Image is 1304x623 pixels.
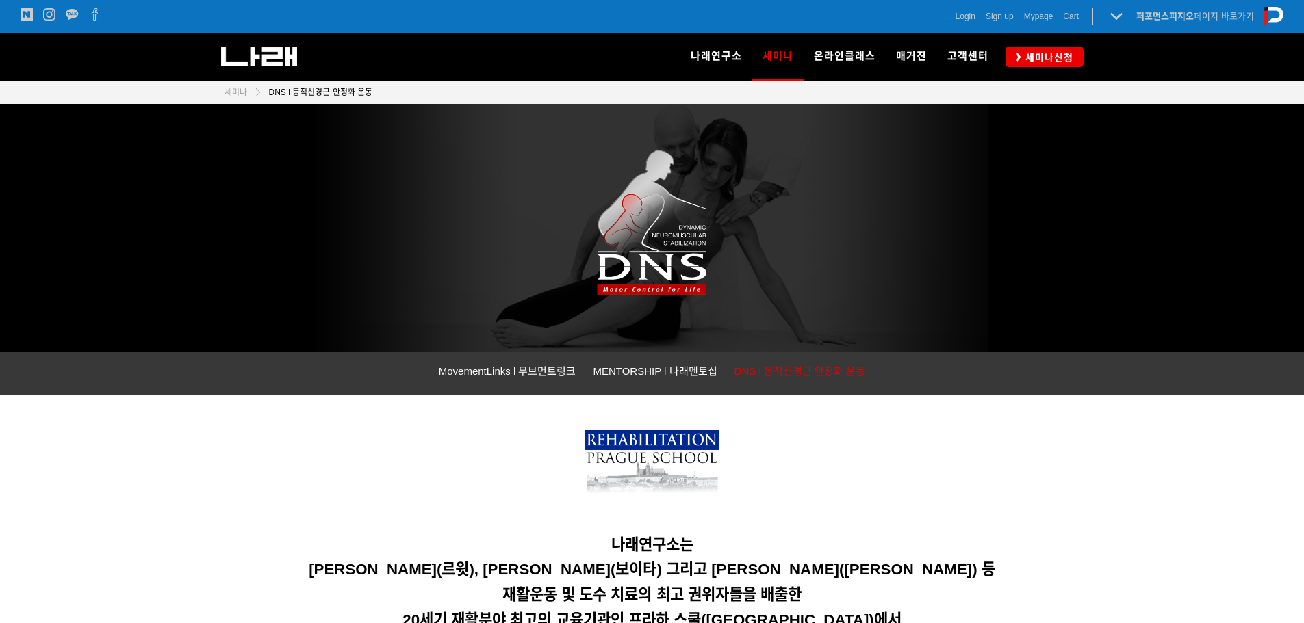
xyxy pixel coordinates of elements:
[262,85,372,99] a: DNS l 동적신경근 안정화 운동
[585,430,719,501] img: 7bd3899b73cc6.png
[734,365,866,377] span: DNS l 동적신경근 안정화 운동
[986,10,1014,23] a: Sign up
[1021,51,1073,64] span: 세미나신청
[225,85,247,99] a: 세미나
[734,362,866,384] a: DNS l 동적신경근 안정화 운동
[752,33,804,81] a: 세미나
[439,362,576,384] a: MovementLinks l 무브먼트링크
[502,586,802,603] span: 재활운동 및 도수 치료의 최고 권위자들을 배출한
[1136,11,1254,21] a: 퍼포먼스피지오페이지 바로가기
[896,50,927,62] span: 매거진
[680,33,752,81] a: 나래연구소
[439,365,576,377] span: MovementLinks l 무브먼트링크
[225,88,247,97] span: 세미나
[814,50,875,62] span: 온라인클래스
[269,88,372,97] span: DNS l 동적신경근 안정화 운동
[763,45,793,67] span: 세미나
[593,362,717,384] a: MENTORSHIP l 나래멘토십
[593,365,717,377] span: MENTORSHIP l 나래멘토십
[1024,10,1053,23] a: Mypage
[1063,10,1079,23] a: Cart
[886,33,937,81] a: 매거진
[956,10,975,23] a: Login
[1136,11,1194,21] strong: 퍼포먼스피지오
[947,50,988,62] span: 고객센터
[937,33,999,81] a: 고객센터
[309,561,995,578] span: [PERSON_NAME](르윗), [PERSON_NAME](보이타) 그리고 [PERSON_NAME]([PERSON_NAME]) 등
[1006,47,1084,66] a: 세미나신청
[804,33,886,81] a: 온라인클래스
[691,50,742,62] span: 나래연구소
[611,536,693,553] span: 나래연구소는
